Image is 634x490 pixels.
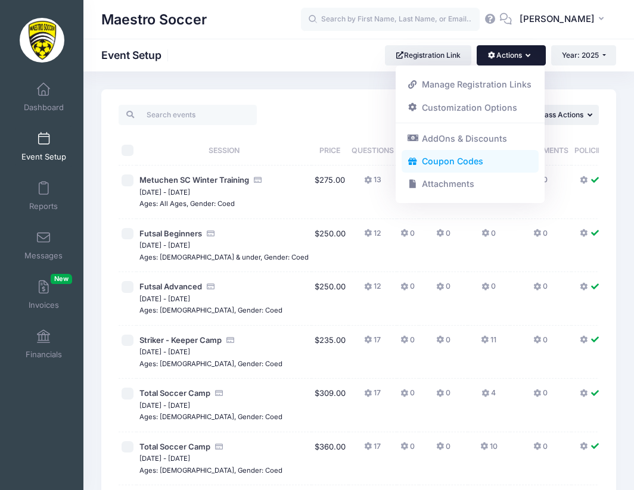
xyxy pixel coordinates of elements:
[436,441,450,458] button: 0
[481,335,496,352] button: 11
[139,454,190,463] small: [DATE] - [DATE]
[301,8,480,32] input: Search by First Name, Last Name, or Email...
[364,388,381,405] button: 17
[533,228,548,245] button: 0
[139,199,235,208] small: Ages: All Ages, Gender: Coed
[139,175,249,185] span: Metuchen SC Winter Training
[402,173,539,195] a: Attachments
[512,6,616,33] button: [PERSON_NAME]
[15,126,72,167] a: Event Setup
[436,388,450,405] button: 0
[528,105,599,125] button: Mass Actions
[139,188,190,196] small: [DATE] - [DATE]
[533,335,548,352] button: 0
[206,283,215,291] i: Accepting Credit Card Payments
[24,102,64,113] span: Dashboard
[101,6,207,33] h1: Maestro Soccer
[477,45,545,65] button: Actions
[15,323,72,365] a: Financials
[225,336,235,344] i: Accepting Credit Card Payments
[139,282,202,291] span: Futsal Advanced
[20,18,64,63] img: Maestro Soccer
[29,300,59,310] span: Invoices
[139,413,282,421] small: Ages: [DEMOGRAPHIC_DATA], Gender: Coed
[15,76,72,118] a: Dashboard
[400,441,415,458] button: 0
[139,335,222,345] span: Striker - Keeper Camp
[402,127,539,150] a: AddOns & Discounts
[551,45,616,65] button: Year: 2025
[15,274,72,316] a: InvoicesNew
[364,441,381,458] button: 17
[101,49,172,61] h1: Event Setup
[349,125,397,166] th: Questions
[562,51,599,60] span: Year: 2025
[214,389,223,397] i: Accepting Credit Card Payments
[29,201,58,211] span: Reports
[139,306,282,314] small: Ages: [DEMOGRAPHIC_DATA], Gender: Coed
[15,175,72,217] a: Reports
[364,335,381,352] button: 17
[481,388,496,405] button: 4
[21,152,66,162] span: Event Setup
[352,146,394,155] span: Questions
[538,110,583,119] span: Mass Actions
[402,73,539,96] a: Manage Registration Links
[574,146,607,155] span: Policies
[533,441,548,458] button: 0
[312,166,349,219] td: $275.00
[253,176,262,184] i: Accepting Credit Card Payments
[312,379,349,432] td: $309.00
[136,125,312,166] th: Session
[312,219,349,273] td: $250.00
[402,96,539,118] a: Customization Options
[312,272,349,326] td: $250.00
[385,45,471,65] a: Registration Link
[139,360,282,368] small: Ages: [DEMOGRAPHIC_DATA], Gender: Coed
[119,105,256,125] input: Search events
[436,281,450,298] button: 0
[51,274,72,284] span: New
[481,281,496,298] button: 0
[533,388,548,405] button: 0
[139,466,282,475] small: Ages: [DEMOGRAPHIC_DATA], Gender: Coed
[364,174,381,192] button: 13
[533,281,548,298] button: 0
[520,13,595,26] span: [PERSON_NAME]
[139,348,190,356] small: [DATE] - [DATE]
[26,349,62,360] span: Financials
[139,401,190,410] small: [DATE] - [DATE]
[15,224,72,266] a: Messages
[214,443,223,451] i: Accepting Credit Card Payments
[139,229,202,238] span: Futsal Beginners
[139,295,190,303] small: [DATE] - [DATE]
[312,125,349,166] th: Price
[436,335,450,352] button: 0
[402,150,539,173] a: Coupon Codes
[400,335,415,352] button: 0
[400,388,415,405] button: 0
[571,125,610,166] th: Policies
[400,281,415,298] button: 0
[139,253,309,261] small: Ages: [DEMOGRAPHIC_DATA] & under, Gender: Coed
[481,228,496,245] button: 0
[139,388,210,398] span: Total Soccer Camp
[436,228,450,245] button: 0
[480,441,498,458] button: 10
[206,230,215,238] i: Accepting Credit Card Payments
[139,442,210,451] span: Total Soccer Camp
[364,281,381,298] button: 12
[312,432,349,486] td: $360.00
[139,241,190,249] small: [DATE] - [DATE]
[24,251,63,261] span: Messages
[312,326,349,379] td: $235.00
[364,228,381,245] button: 12
[400,228,415,245] button: 0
